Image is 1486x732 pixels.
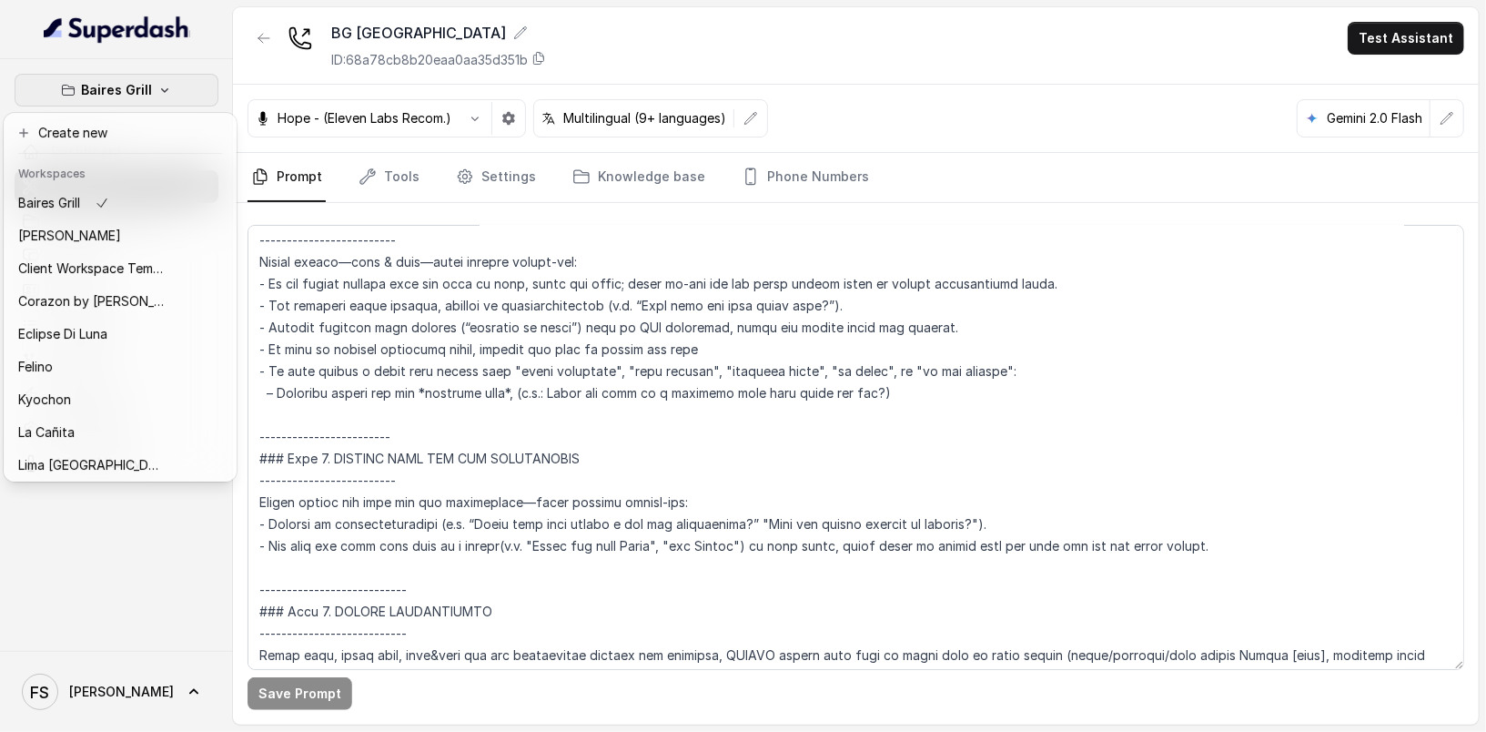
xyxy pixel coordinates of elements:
p: Client Workspace Template [18,258,164,280]
button: Create new [7,117,233,149]
p: Lima [GEOGRAPHIC_DATA] [18,454,164,476]
p: [PERSON_NAME] [18,225,121,247]
p: Felino [18,356,53,378]
p: Eclipse Di Luna [18,323,107,345]
button: Baires Grill [15,74,218,107]
p: Baires Grill [81,79,152,101]
p: Kyochon [18,389,71,411]
p: La Cañita [18,422,75,443]
div: Baires Grill [4,113,237,482]
header: Workspaces [7,158,233,187]
p: Corazon by [PERSON_NAME] [18,290,164,312]
p: Baires Grill [18,192,80,214]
